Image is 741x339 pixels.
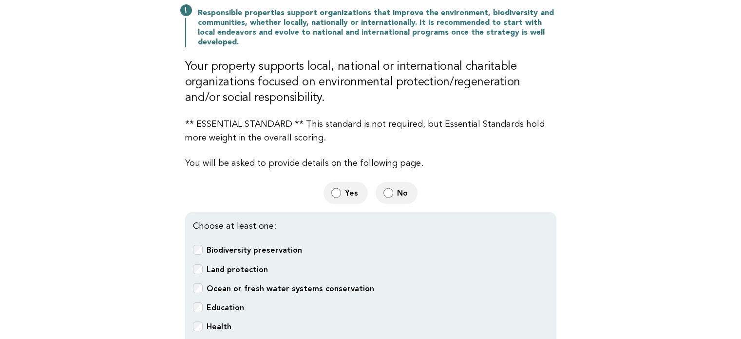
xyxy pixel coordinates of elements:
[185,118,556,145] p: ** ESSENTIAL STANDARD ** This standard is not required, but Essential Standards hold more weight ...
[193,219,549,233] p: Choose at least one:
[397,188,410,198] span: No
[198,8,556,47] p: Responsible properties support organizations that improve the environment, biodiversity and commu...
[207,265,268,274] b: Land protection
[207,303,244,312] b: Education
[207,322,231,331] b: Health
[383,188,393,198] input: No
[207,284,374,293] b: Ocean or fresh water systems conservation
[207,245,302,255] b: Biodiversity preservation
[185,157,556,170] p: You will be asked to provide details on the following page.
[345,188,360,198] span: Yes
[331,188,341,198] input: Yes
[185,59,556,106] h3: Your property supports local, national or international charitable organizations focused on envir...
